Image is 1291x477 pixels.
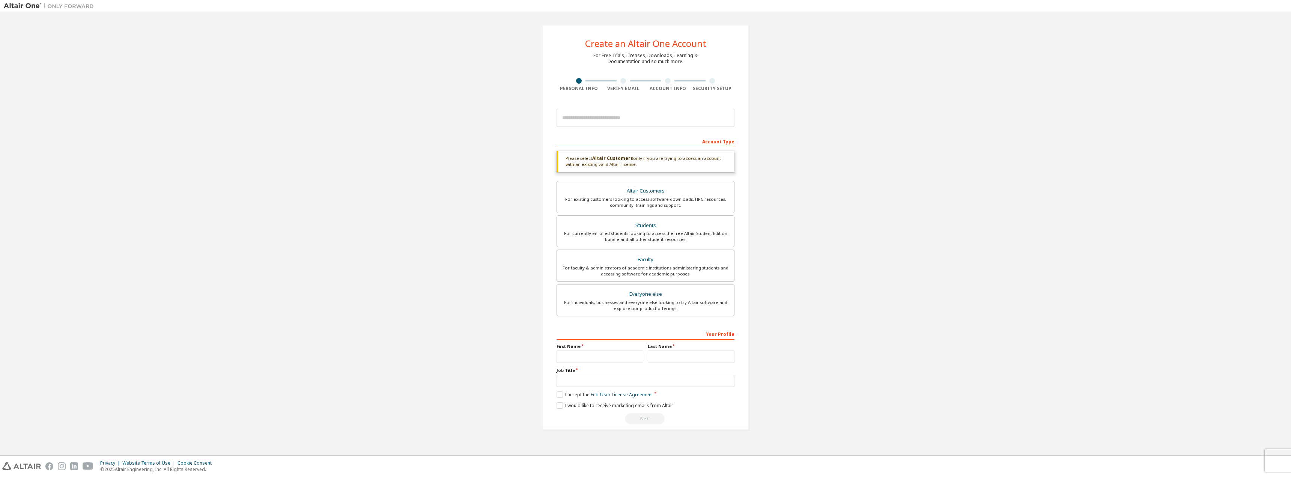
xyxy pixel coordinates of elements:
label: Last Name [648,343,734,349]
div: Altair Customers [561,186,730,196]
div: Create an Altair One Account [585,39,706,48]
div: For Free Trials, Licenses, Downloads, Learning & Documentation and so much more. [593,53,698,65]
img: facebook.svg [45,462,53,470]
label: Job Title [557,367,734,373]
div: For currently enrolled students looking to access the free Altair Student Edition bundle and all ... [561,230,730,242]
div: Website Terms of Use [122,460,178,466]
div: Personal Info [557,86,601,92]
div: Please select only if you are trying to access an account with an existing valid Altair license. [557,151,734,172]
b: Altair Customers [592,155,633,161]
div: Verify Email [601,86,646,92]
div: For faculty & administrators of academic institutions administering students and accessing softwa... [561,265,730,277]
img: linkedin.svg [70,462,78,470]
div: Privacy [100,460,122,466]
div: Cookie Consent [178,460,216,466]
div: Read and acccept EULA to continue [557,413,734,424]
div: Faculty [561,254,730,265]
img: altair_logo.svg [2,462,41,470]
img: instagram.svg [58,462,66,470]
div: Account Info [645,86,690,92]
img: Altair One [4,2,98,10]
p: © 2025 Altair Engineering, Inc. All Rights Reserved. [100,466,216,472]
div: Your Profile [557,328,734,340]
div: Everyone else [561,289,730,299]
label: I accept the [557,391,653,398]
div: Security Setup [690,86,735,92]
label: First Name [557,343,643,349]
div: For individuals, businesses and everyone else looking to try Altair software and explore our prod... [561,299,730,311]
a: End-User License Agreement [591,391,653,398]
div: Account Type [557,135,734,147]
label: I would like to receive marketing emails from Altair [557,402,673,409]
div: Students [561,220,730,231]
div: For existing customers looking to access software downloads, HPC resources, community, trainings ... [561,196,730,208]
img: youtube.svg [83,462,93,470]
